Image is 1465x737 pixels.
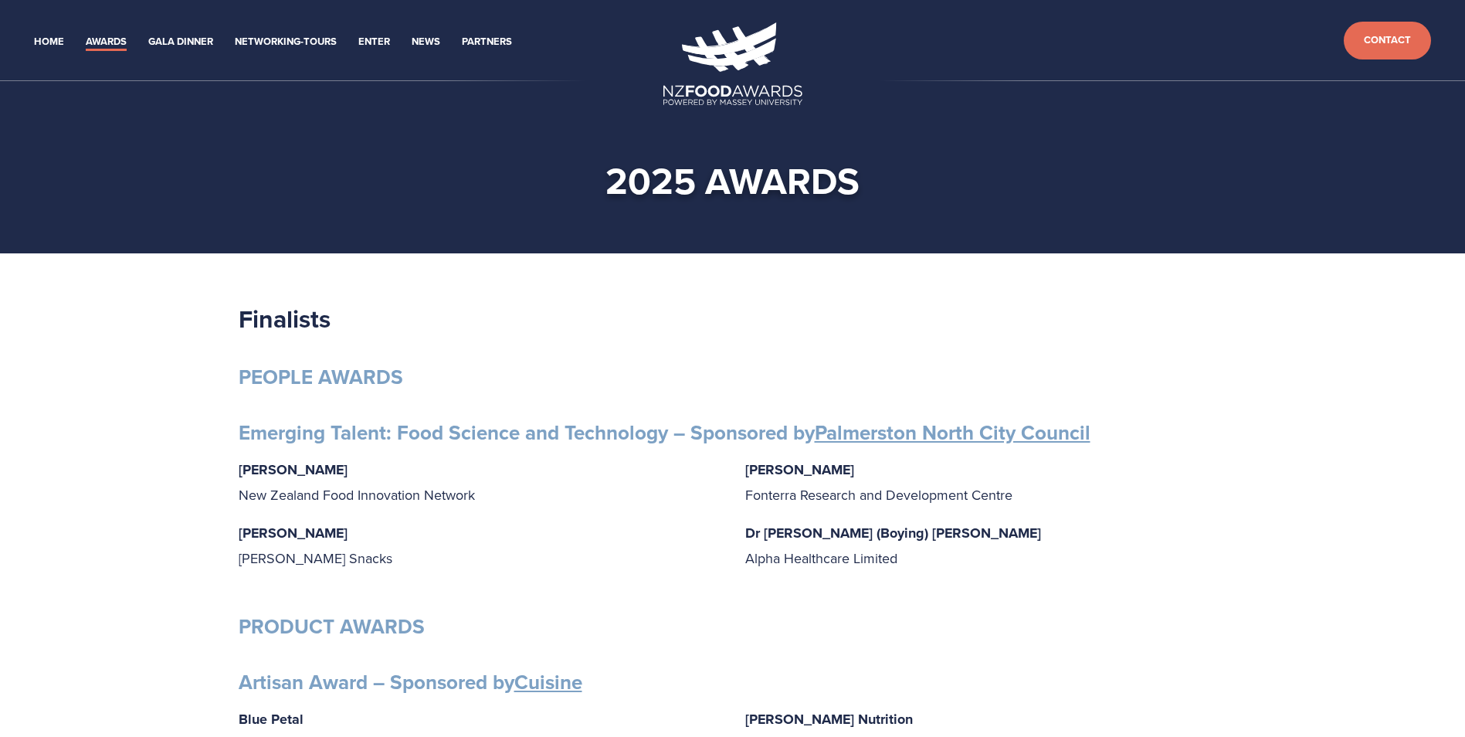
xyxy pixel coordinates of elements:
strong: Emerging Talent: Food Science and Technology – Sponsored by [239,418,1090,447]
strong: Dr [PERSON_NAME] (Boying) [PERSON_NAME] [745,523,1041,543]
a: Gala Dinner [148,33,213,51]
p: New Zealand Food Innovation Network [239,457,721,507]
strong: Finalists [239,301,331,337]
p: [PERSON_NAME] Snacks [239,521,721,570]
a: Home [34,33,64,51]
a: Enter [358,33,390,51]
a: Palmerston North City Council [815,418,1090,447]
strong: Blue Petal [239,709,304,729]
p: Alpha Healthcare Limited [745,521,1227,570]
p: Fonterra Research and Development Centre [745,457,1227,507]
a: Awards [86,33,127,51]
strong: PEOPLE AWARDS [239,362,403,392]
h1: 2025 awards [263,158,1202,204]
strong: [PERSON_NAME] [239,523,348,543]
strong: [PERSON_NAME] Nutrition [745,709,913,729]
a: Cuisine [514,667,582,697]
a: News [412,33,440,51]
strong: Artisan Award – Sponsored by [239,667,582,697]
a: Contact [1344,22,1431,59]
strong: PRODUCT AWARDS [239,612,425,641]
a: Partners [462,33,512,51]
a: Networking-Tours [235,33,337,51]
strong: [PERSON_NAME] [745,460,854,480]
strong: [PERSON_NAME] [239,460,348,480]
